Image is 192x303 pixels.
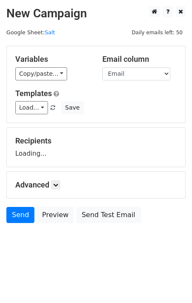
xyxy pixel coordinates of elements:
a: Send Test Email [76,207,141,223]
h5: Recipients [15,136,177,146]
span: Daily emails left: 50 [129,28,186,37]
a: Send [6,207,34,223]
h5: Email column [102,55,177,64]
a: Copy/paste... [15,67,67,80]
h2: New Campaign [6,6,186,21]
button: Save [61,101,83,114]
a: Salt [45,29,55,36]
h5: Advanced [15,180,177,190]
h5: Variables [15,55,90,64]
a: Daily emails left: 50 [129,29,186,36]
small: Google Sheet: [6,29,55,36]
div: Loading... [15,136,177,158]
a: Templates [15,89,52,98]
a: Load... [15,101,48,114]
a: Preview [37,207,74,223]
